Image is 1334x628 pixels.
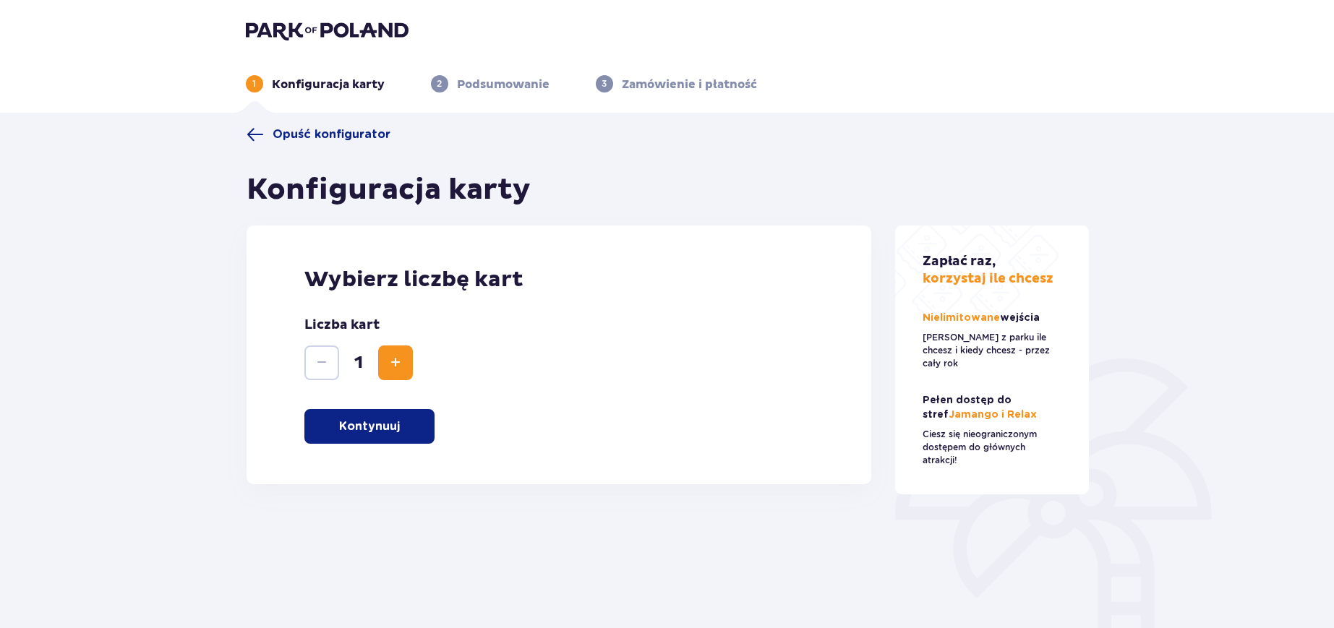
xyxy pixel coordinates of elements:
[272,77,385,93] p: Konfiguracja karty
[923,253,996,270] span: Zapłać raz,
[246,75,385,93] div: 1Konfiguracja karty
[304,409,435,444] button: Kontynuuj
[622,77,757,93] p: Zamówienie i płatność
[339,418,400,434] p: Kontynuuj
[273,126,390,142] span: Opuść konfigurator
[431,75,550,93] div: 2Podsumowanie
[923,311,1043,325] p: Nielimitowane
[342,352,375,374] span: 1
[304,317,380,334] p: Liczba kart
[246,20,409,40] img: Park of Poland logo
[437,77,442,90] p: 2
[923,393,1061,422] p: Jamango i Relax
[252,77,256,90] p: 1
[304,345,339,380] button: Zmniejsz
[596,75,757,93] div: 3Zamówienie i płatność
[1000,313,1040,323] span: wejścia
[457,77,550,93] p: Podsumowanie
[923,428,1061,467] p: Ciesz się nieograniczonym dostępem do głównych atrakcji!
[923,253,1053,288] p: korzystaj ile chcesz
[923,395,1012,420] span: Pełen dostęp do stref
[304,266,814,293] p: Wybierz liczbę kart
[247,126,390,143] a: Opuść konfigurator
[602,77,607,90] p: 3
[923,331,1061,370] p: [PERSON_NAME] z parku ile chcesz i kiedy chcesz - przez cały rok
[247,172,531,208] h1: Konfiguracja karty
[378,345,413,380] button: Zwiększ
